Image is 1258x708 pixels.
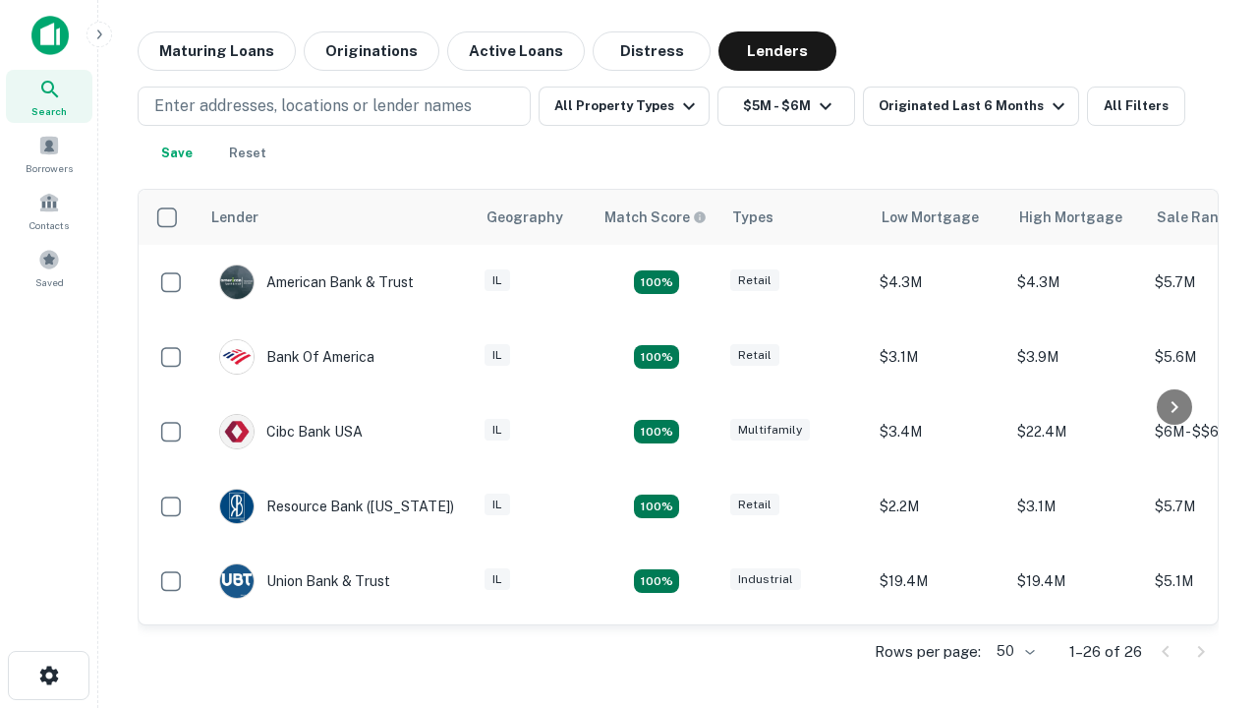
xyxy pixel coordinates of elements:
[200,190,475,245] th: Lender
[475,190,593,245] th: Geography
[485,419,510,442] div: IL
[870,544,1007,619] td: $19.4M
[220,415,254,448] img: picture
[31,103,67,119] span: Search
[870,394,1007,469] td: $3.4M
[485,344,510,367] div: IL
[219,414,363,449] div: Cibc Bank USA
[1007,469,1145,544] td: $3.1M
[604,206,703,228] h6: Match Score
[485,568,510,591] div: IL
[1007,544,1145,619] td: $19.4M
[870,190,1007,245] th: Low Mortgage
[730,344,779,367] div: Retail
[730,494,779,516] div: Retail
[989,637,1038,666] div: 50
[870,320,1007,394] td: $3.1M
[870,469,1007,544] td: $2.2M
[219,563,390,599] div: Union Bank & Trust
[863,87,1079,126] button: Originated Last 6 Months
[634,495,679,518] div: Matching Properties: 4, hasApolloMatch: undefined
[6,184,92,237] a: Contacts
[1007,245,1145,320] td: $4.3M
[1007,190,1145,245] th: High Mortgage
[6,70,92,123] a: Search
[882,206,979,229] div: Low Mortgage
[870,619,1007,693] td: $4M
[1007,320,1145,394] td: $3.9M
[634,270,679,294] div: Matching Properties: 7, hasApolloMatch: undefined
[539,87,710,126] button: All Property Types
[634,345,679,369] div: Matching Properties: 4, hasApolloMatch: undefined
[219,489,454,524] div: Resource Bank ([US_STATE])
[879,94,1070,118] div: Originated Last 6 Months
[634,569,679,593] div: Matching Properties: 4, hasApolloMatch: undefined
[634,420,679,443] div: Matching Properties: 4, hasApolloMatch: undefined
[6,241,92,294] a: Saved
[718,31,836,71] button: Lenders
[875,640,981,664] p: Rows per page:
[220,265,254,299] img: picture
[26,160,73,176] span: Borrowers
[1069,640,1142,664] p: 1–26 of 26
[145,134,208,173] button: Save your search to get updates of matches that match your search criteria.
[1019,206,1122,229] div: High Mortgage
[732,206,773,229] div: Types
[6,127,92,180] a: Borrowers
[593,31,711,71] button: Distress
[29,217,69,233] span: Contacts
[35,274,64,290] span: Saved
[486,206,563,229] div: Geography
[219,339,374,375] div: Bank Of America
[730,269,779,292] div: Retail
[220,564,254,598] img: picture
[219,265,414,300] div: American Bank & Trust
[138,87,531,126] button: Enter addresses, locations or lender names
[1087,87,1185,126] button: All Filters
[593,190,720,245] th: Capitalize uses an advanced AI algorithm to match your search with the best lender. The match sco...
[447,31,585,71] button: Active Loans
[720,190,870,245] th: Types
[730,419,810,442] div: Multifamily
[1007,619,1145,693] td: $4M
[1160,488,1258,582] iframe: Chat Widget
[730,568,801,591] div: Industrial
[870,245,1007,320] td: $4.3M
[485,494,510,516] div: IL
[604,206,707,228] div: Capitalize uses an advanced AI algorithm to match your search with the best lender. The match sco...
[216,134,279,173] button: Reset
[1007,394,1145,469] td: $22.4M
[220,490,254,523] img: picture
[304,31,439,71] button: Originations
[154,94,472,118] p: Enter addresses, locations or lender names
[220,340,254,374] img: picture
[717,87,855,126] button: $5M - $6M
[485,269,510,292] div: IL
[211,206,258,229] div: Lender
[138,31,296,71] button: Maturing Loans
[31,16,69,55] img: capitalize-icon.png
